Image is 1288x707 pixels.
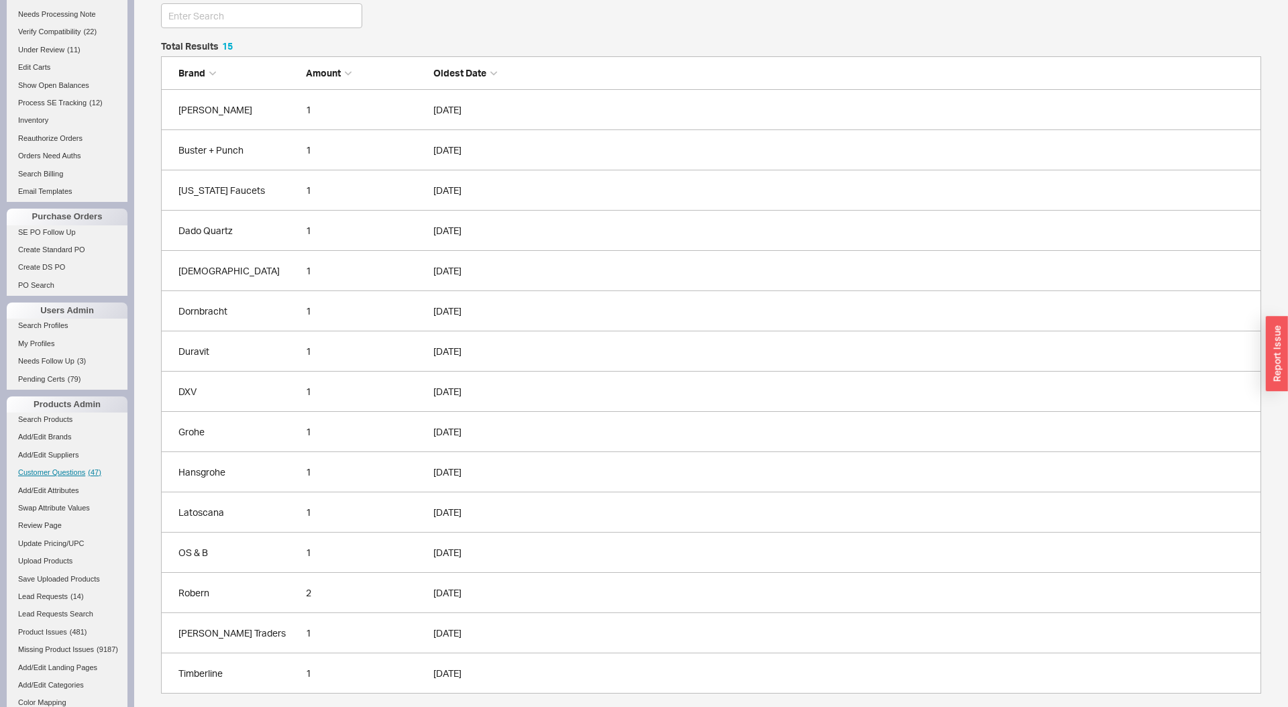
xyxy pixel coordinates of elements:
a: Dado Quartz1[DATE] [161,211,1261,251]
a: OS & B1[DATE] [161,533,1261,573]
a: Upload Products [7,554,127,568]
span: Brand [178,67,205,78]
a: Add/Edit Attributes [7,484,127,498]
input: Enter Search [161,3,362,28]
div: 1 [306,184,427,197]
span: Needs Processing Note [18,10,96,18]
h5: Total Results [161,42,233,51]
a: Missing Product Issues(9187) [7,643,127,657]
div: 1 [306,103,427,117]
div: Amount [306,66,427,80]
span: Under Review [18,46,64,54]
a: Robern2[DATE] [161,573,1261,613]
a: Create DS PO [7,260,127,274]
div: 1 [306,425,427,439]
a: Lead Requests Search [7,607,127,621]
a: Buster + Punch1[DATE] [161,130,1261,170]
span: [DATE] [433,425,554,439]
div: 1 [306,466,427,479]
span: 15 [222,40,233,52]
a: Verify Compatibility(22) [7,25,127,39]
a: SE PO Follow Up [7,225,127,239]
div: Thompson Traders [178,627,299,640]
a: DXV1[DATE] [161,372,1261,412]
div: Hansgrohe [178,466,299,479]
span: ( 11 ) [67,46,80,54]
span: [DATE] [433,546,554,559]
div: Dado Quartz [178,224,299,237]
a: Dornbracht1[DATE] [161,291,1261,331]
div: Belwith Keeler [178,103,299,117]
a: Add/Edit Suppliers [7,448,127,462]
span: [DATE] [433,385,554,398]
a: Swap Attribute Values [7,501,127,515]
div: Timberline [178,667,299,680]
a: Process SE Tracking(12) [7,96,127,110]
div: Buster + Punch [178,144,299,157]
a: Product Issues(481) [7,625,127,639]
span: ( 9187 ) [97,645,118,653]
span: [DATE] [433,345,554,358]
div: Robern [178,586,299,600]
a: [US_STATE] Faucets1[DATE] [161,170,1261,211]
span: [DATE] [433,305,554,318]
a: Save Uploaded Products [7,572,127,586]
div: 1 [306,264,427,278]
div: grid [161,90,1261,694]
a: Search Profiles [7,319,127,333]
span: [DATE] [433,103,554,117]
a: Search Billing [7,167,127,181]
a: PO Search [7,278,127,292]
span: [DATE] [433,586,554,600]
div: Grohe [178,425,299,439]
a: [DEMOGRAPHIC_DATA]1[DATE] [161,251,1261,291]
span: Pending Certs [18,375,65,383]
a: Customer Questions(47) [7,466,127,480]
div: Latoscana [178,506,299,519]
span: Process SE Tracking [18,99,87,107]
a: Inventory [7,113,127,127]
div: Purchase Orders [7,209,127,225]
a: Orders Need Auths [7,149,127,163]
span: [DATE] [433,667,554,680]
div: 1 [306,144,427,157]
span: [DATE] [433,184,554,197]
div: 1 [306,506,427,519]
a: Needs Follow Up(3) [7,354,127,368]
a: Create Standard PO [7,243,127,257]
a: Latoscana1[DATE] [161,492,1261,533]
a: Reauthorize Orders [7,131,127,146]
a: Needs Processing Note [7,7,127,21]
a: Under Review(11) [7,43,127,57]
div: Dornbracht [178,305,299,318]
span: [DATE] [433,466,554,479]
span: Missing Product Issues [18,645,94,653]
div: 1 [306,385,427,398]
div: OS & B [178,546,299,559]
a: Edit Carts [7,60,127,74]
a: Duravit1[DATE] [161,331,1261,372]
div: 1 [306,546,427,559]
div: 1 [306,345,427,358]
span: [DATE] [433,264,554,278]
span: ( 79 ) [68,375,81,383]
span: Verify Compatibility [18,28,81,36]
span: ( 12 ) [89,99,103,107]
div: California Faucets [178,184,299,197]
span: [DATE] [433,144,554,157]
span: ( 14 ) [70,592,84,600]
span: ( 22 ) [84,28,97,36]
div: 2 [306,586,427,600]
span: Oldest Date [433,67,486,78]
span: ( 3 ) [77,357,86,365]
a: Grohe1[DATE] [161,412,1261,452]
a: Add/Edit Brands [7,430,127,444]
div: 1 [306,627,427,640]
a: Review Page [7,519,127,533]
a: [PERSON_NAME]1[DATE] [161,90,1261,130]
a: Timberline1[DATE] [161,653,1261,694]
a: My Profiles [7,337,127,351]
div: Duravit [178,345,299,358]
div: Brand [178,66,299,80]
a: [PERSON_NAME] Traders1[DATE] [161,613,1261,653]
